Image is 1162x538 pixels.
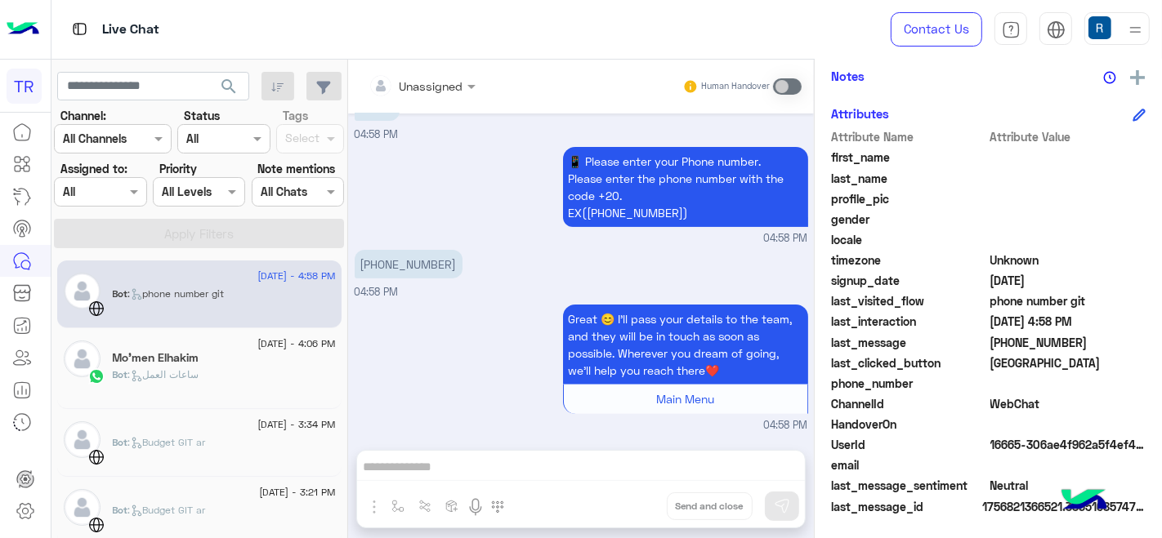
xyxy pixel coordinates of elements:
[257,160,335,177] label: Note mentions
[831,477,987,494] span: last_message_sentiment
[990,395,1146,412] span: 1
[990,334,1146,351] span: +201000000000
[54,219,344,248] button: Apply Filters
[831,69,865,83] h6: Notes
[994,12,1027,47] a: tab
[1002,20,1021,39] img: tab
[990,313,1146,330] span: 2025-09-02T13:58:15.427Z
[563,305,808,385] p: 2/9/2025, 4:58 PM
[64,421,101,458] img: defaultAdmin.png
[209,72,249,107] button: search
[1056,473,1113,530] img: hulul-logo.png
[64,340,101,377] img: defaultAdmin.png
[982,498,1146,515] span: 1756821366521.33951685747334714.8
[990,292,1146,309] span: phone number git
[831,292,987,309] span: last_visited_flow
[257,269,335,283] span: [DATE] - 4:58 PM
[257,417,335,432] span: [DATE] - 3:34 PM
[990,272,1146,289] span: 2025-09-02T13:56:11.613Z
[113,368,128,380] span: Bot
[1103,71,1116,84] img: notes
[60,160,127,177] label: Assigned to:
[7,69,42,104] div: TR
[831,231,987,248] span: locale
[990,128,1146,145] span: Attribute Value
[831,190,987,207] span: profile_pic
[355,128,399,140] span: 04:58 PM
[990,231,1146,248] span: null
[990,477,1146,494] span: 0
[990,354,1146,371] span: Australia
[831,251,987,269] span: timezone
[831,354,987,371] span: last_clicked_button
[355,250,463,278] p: 2/9/2025, 4:58 PM
[219,77,239,96] span: search
[355,286,399,298] span: 04:58 PM
[88,517,105,533] img: WebChat
[113,436,128,448] span: Bot
[656,392,714,406] span: Main Menu
[831,272,987,289] span: signup_date
[831,106,889,121] h6: Attributes
[128,436,206,448] span: : Budget GIT ar
[102,19,159,41] p: Live Chat
[64,273,101,309] img: defaultAdmin.png
[1130,70,1145,85] img: add
[990,416,1146,433] span: null
[990,251,1146,269] span: Unknown
[113,504,128,516] span: Bot
[128,368,199,380] span: : ساعات العمل
[128,287,225,300] span: : phone number git
[64,489,101,526] img: defaultAdmin.png
[88,449,105,465] img: WebChat
[113,351,199,365] h5: Mo'men Elhakim
[831,436,987,453] span: UserId
[831,395,987,412] span: ChannelId
[831,456,987,474] span: email
[831,334,987,351] span: last_message
[764,231,808,247] span: 04:58 PM
[113,287,128,300] span: Bot
[60,107,106,124] label: Channel:
[259,485,335,500] span: [DATE] - 3:21 PM
[667,492,753,520] button: Send and close
[831,375,987,392] span: phone_number
[831,128,987,145] span: Attribute Name
[1088,16,1111,39] img: userImage
[1125,20,1146,40] img: profile
[891,12,982,47] a: Contact Us
[563,147,808,227] p: 2/9/2025, 4:58 PM
[159,160,197,177] label: Priority
[990,211,1146,228] span: null
[831,498,979,515] span: last_message_id
[831,416,987,433] span: HandoverOn
[701,80,770,93] small: Human Handover
[1047,20,1066,39] img: tab
[257,336,335,351] span: [DATE] - 4:06 PM
[128,504,206,516] span: : Budget GIT ar
[88,300,105,317] img: WebChat
[7,12,39,47] img: Logo
[831,170,987,187] span: last_name
[184,107,220,124] label: Status
[990,436,1146,453] span: 16665-306ae4f962a5f4ef4c1980d28b9395f0
[831,313,987,330] span: last_interaction
[764,418,808,434] span: 04:58 PM
[88,368,105,385] img: WhatsApp
[831,149,987,166] span: first_name
[69,19,90,39] img: tab
[831,211,987,228] span: gender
